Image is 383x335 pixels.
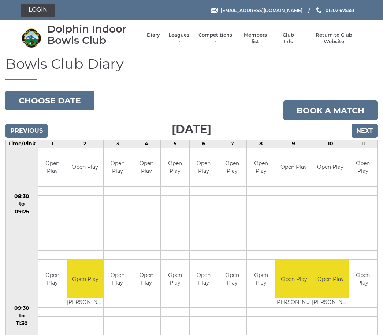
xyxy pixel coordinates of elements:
[147,32,160,38] a: Diary
[104,148,132,186] td: Open Play
[47,23,140,46] div: Dolphin Indoor Bowls Club
[5,56,378,80] h1: Bowls Club Diary
[38,148,66,186] td: Open Play
[132,140,160,148] td: 4
[190,148,218,186] td: Open Play
[283,100,378,120] a: Book a match
[211,7,302,14] a: Email [EMAIL_ADDRESS][DOMAIN_NAME]
[275,140,312,148] td: 9
[189,140,218,148] td: 6
[312,260,349,298] td: Open Play
[104,260,132,298] td: Open Play
[5,91,94,110] button: Choose date
[218,260,246,298] td: Open Play
[6,140,38,148] td: Time/Rink
[6,148,38,260] td: 08:30 to 09:25
[21,28,41,48] img: Dolphin Indoor Bowls Club
[21,4,55,17] a: Login
[198,32,233,45] a: Competitions
[167,32,190,45] a: Leagues
[349,148,377,186] td: Open Play
[315,7,354,14] a: Phone us 01202 675551
[240,32,270,45] a: Members list
[67,148,103,186] td: Open Play
[67,260,104,298] td: Open Play
[132,260,160,298] td: Open Play
[247,260,275,298] td: Open Play
[275,148,312,186] td: Open Play
[306,32,362,45] a: Return to Club Website
[316,7,321,13] img: Phone us
[247,140,275,148] td: 8
[247,148,275,186] td: Open Play
[67,298,104,308] td: [PERSON_NAME]
[275,260,312,298] td: Open Play
[349,140,377,148] td: 11
[278,32,299,45] a: Club Info
[103,140,132,148] td: 3
[221,7,302,13] span: [EMAIL_ADDRESS][DOMAIN_NAME]
[349,260,377,298] td: Open Play
[211,8,218,13] img: Email
[161,140,189,148] td: 5
[161,148,189,186] td: Open Play
[5,124,48,138] input: Previous
[326,7,354,13] span: 01202 675551
[312,148,348,186] td: Open Play
[161,260,189,298] td: Open Play
[67,140,103,148] td: 2
[275,298,312,308] td: [PERSON_NAME]
[190,260,218,298] td: Open Play
[352,124,378,138] input: Next
[312,298,349,308] td: [PERSON_NAME]
[218,148,246,186] td: Open Play
[38,140,67,148] td: 1
[218,140,246,148] td: 7
[312,140,349,148] td: 10
[38,260,66,298] td: Open Play
[132,148,160,186] td: Open Play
